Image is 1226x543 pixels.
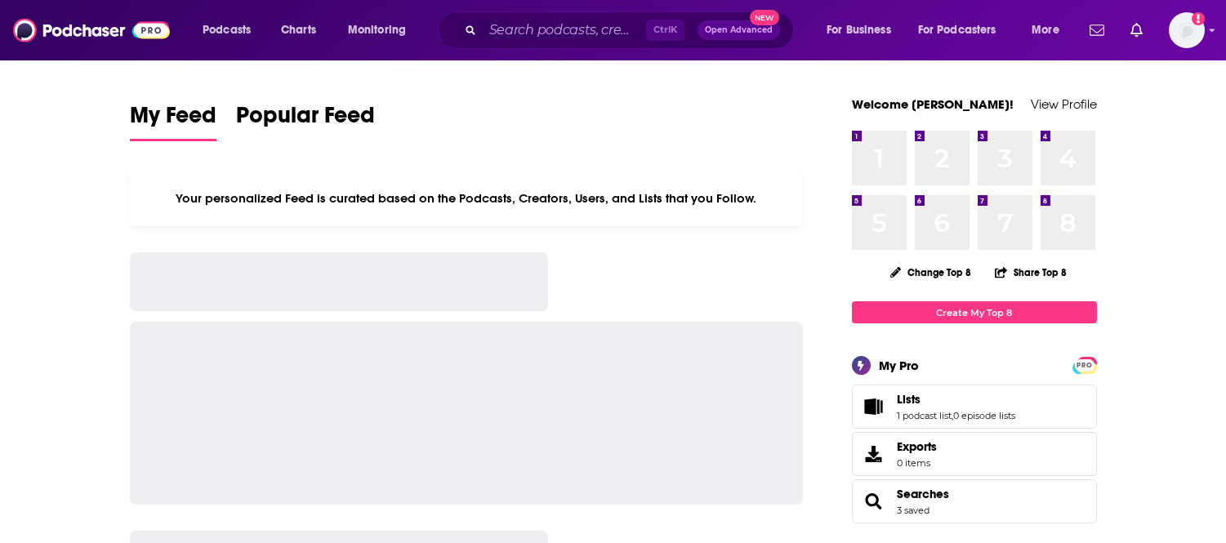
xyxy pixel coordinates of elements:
[858,490,890,513] a: Searches
[130,171,804,226] div: Your personalized Feed is curated based on the Podcasts, Creators, Users, and Lists that you Follow.
[852,479,1097,523] span: Searches
[236,101,375,141] a: Popular Feed
[13,15,170,46] img: Podchaser - Follow, Share and Rate Podcasts
[953,410,1015,421] a: 0 episode lists
[130,101,216,139] span: My Feed
[705,26,773,34] span: Open Advanced
[852,96,1014,112] a: Welcome [PERSON_NAME]!
[1083,16,1111,44] a: Show notifications dropdown
[952,410,953,421] span: ,
[281,19,316,42] span: Charts
[646,20,684,41] span: Ctrl K
[698,20,780,40] button: Open AdvancedNew
[750,10,779,25] span: New
[858,395,890,418] a: Lists
[897,439,937,454] span: Exports
[897,487,949,501] a: Searches
[852,301,1097,323] a: Create My Top 8
[236,101,375,139] span: Popular Feed
[852,432,1097,476] a: Exports
[130,101,216,141] a: My Feed
[1020,17,1080,43] button: open menu
[907,17,1020,43] button: open menu
[1192,12,1205,25] svg: Add a profile image
[337,17,427,43] button: open menu
[1075,359,1094,372] span: PRO
[827,19,891,42] span: For Business
[852,385,1097,429] span: Lists
[1169,12,1205,48] button: Show profile menu
[1169,12,1205,48] span: Logged in as ABolliger
[1075,358,1094,371] a: PRO
[858,443,890,465] span: Exports
[897,410,952,421] a: 1 podcast list
[1032,19,1059,42] span: More
[203,19,251,42] span: Podcasts
[897,457,937,469] span: 0 items
[1169,12,1205,48] img: User Profile
[897,392,1015,407] a: Lists
[918,19,996,42] span: For Podcasters
[1124,16,1149,44] a: Show notifications dropdown
[270,17,326,43] a: Charts
[191,17,272,43] button: open menu
[483,17,646,43] input: Search podcasts, credits, & more...
[815,17,912,43] button: open menu
[453,11,809,49] div: Search podcasts, credits, & more...
[897,392,921,407] span: Lists
[994,256,1068,288] button: Share Top 8
[879,358,919,373] div: My Pro
[1031,96,1097,112] a: View Profile
[880,262,982,283] button: Change Top 8
[348,19,406,42] span: Monitoring
[897,505,930,516] a: 3 saved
